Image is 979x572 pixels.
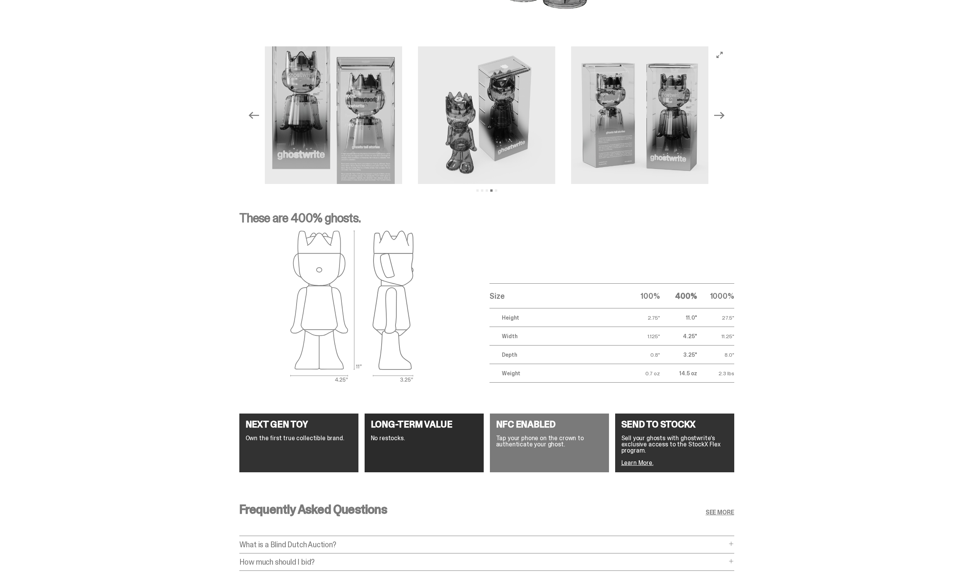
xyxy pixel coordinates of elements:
th: 1000% [697,284,734,308]
h3: Frequently Asked Questions [239,503,387,516]
p: Sell your ghosts with ghostwrite’s exclusive access to the StockX Flex program. [621,435,728,454]
th: Size [489,284,623,308]
button: Previous [246,107,263,124]
img: ghostwrite_Two_Media_12.png [571,46,709,184]
h4: SEND TO STOCKX [621,420,728,429]
td: Height [489,308,623,327]
p: These are 400% ghosts. [239,212,734,230]
h4: NEXT GEN TOY [246,420,352,429]
td: 3.25" [660,346,697,364]
td: 4.25" [660,327,697,346]
a: SEE MORE [706,509,734,516]
h4: LONG-TERM VALUE [371,420,478,429]
p: No restocks. [371,435,478,441]
td: 2.3 lbs [697,364,734,383]
td: 27.5" [697,308,734,327]
button: View slide 1 [476,189,479,192]
td: 8.0" [697,346,734,364]
img: ghost outlines spec [290,230,414,383]
td: 0.8" [623,346,660,364]
p: Tap your phone on the crown to authenticate your ghost. [496,435,603,448]
button: View slide 4 [490,189,493,192]
p: Own the first true collectible brand. [246,435,352,441]
td: 11.0" [660,308,697,327]
img: ghostwrite_Two_Media_11.png [418,46,556,184]
button: View slide 3 [486,189,488,192]
td: 14.5 oz [660,364,697,383]
td: 2.75" [623,308,660,327]
th: 100% [623,284,660,308]
a: Learn More. [621,459,653,467]
td: 0.7 oz [623,364,660,383]
img: ghostwrite_Two_Media_10.png [264,46,402,184]
p: What is a Blind Dutch Auction? [239,541,727,548]
button: Next [711,107,728,124]
td: 11.25" [697,327,734,346]
td: Depth [489,346,623,364]
h4: NFC ENABLED [496,420,603,429]
td: 1.125" [623,327,660,346]
button: View full-screen [715,50,724,60]
button: View slide 5 [495,189,497,192]
button: View slide 2 [481,189,483,192]
th: 400% [660,284,697,308]
td: Width [489,327,623,346]
p: How much should I bid? [239,558,727,566]
td: Weight [489,364,623,383]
